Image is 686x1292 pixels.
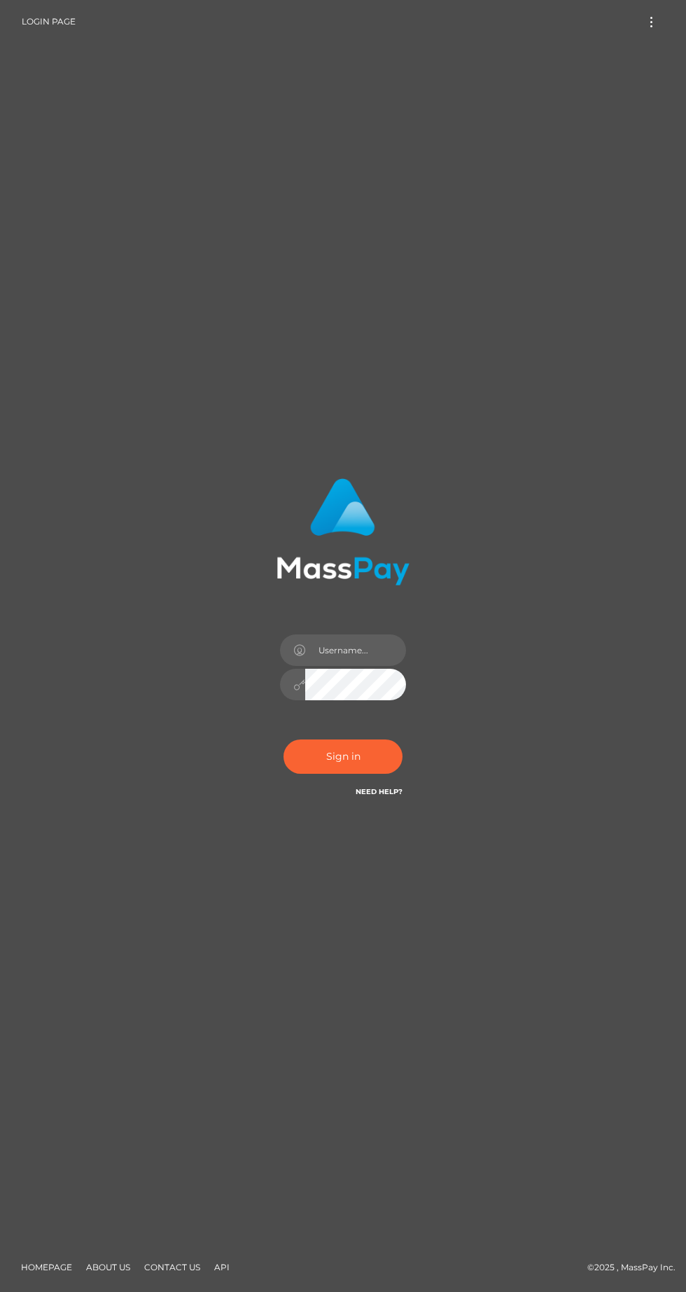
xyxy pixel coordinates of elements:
button: Sign in [283,739,402,774]
a: API [209,1256,235,1278]
a: Need Help? [356,787,402,796]
a: About Us [80,1256,136,1278]
a: Homepage [15,1256,78,1278]
a: Login Page [22,7,76,36]
a: Contact Us [139,1256,206,1278]
button: Toggle navigation [638,13,664,32]
input: Username... [305,634,406,666]
img: MassPay Login [276,478,409,585]
div: © 2025 , MassPay Inc. [10,1260,675,1275]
